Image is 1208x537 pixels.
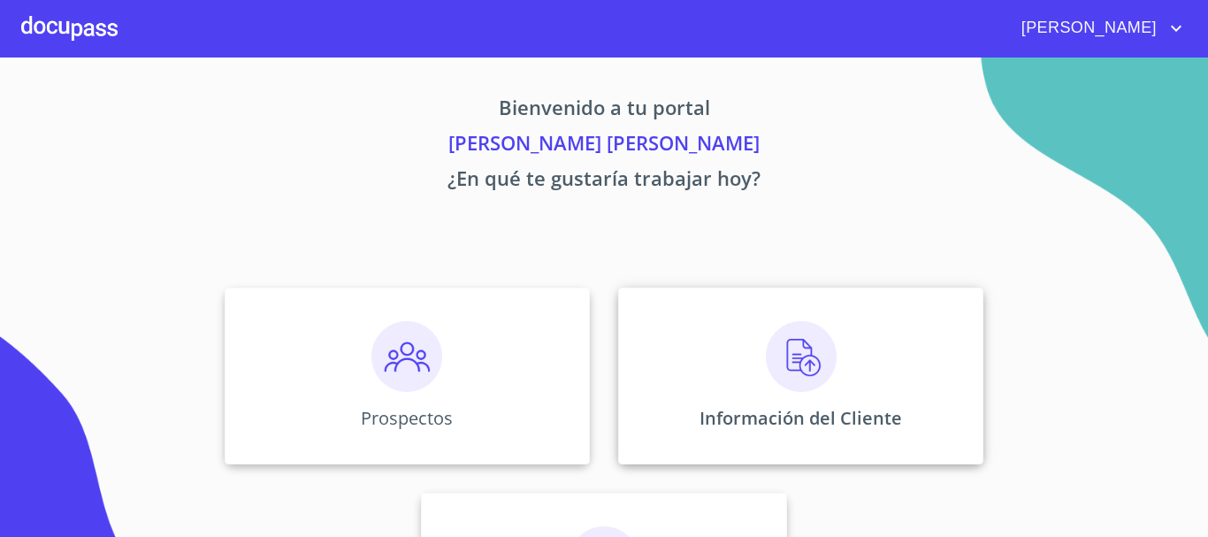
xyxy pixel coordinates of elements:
span: [PERSON_NAME] [1008,14,1166,42]
p: Bienvenido a tu portal [59,93,1149,128]
img: prospectos.png [371,321,442,392]
p: Información del Cliente [700,406,902,430]
img: carga.png [766,321,837,392]
p: ¿En qué te gustaría trabajar hoy? [59,164,1149,199]
p: [PERSON_NAME] [PERSON_NAME] [59,128,1149,164]
p: Prospectos [361,406,453,430]
button: account of current user [1008,14,1187,42]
